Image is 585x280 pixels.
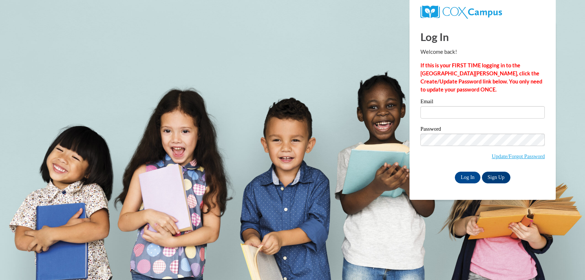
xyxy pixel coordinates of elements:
img: COX Campus [420,5,502,19]
a: COX Campus [420,8,502,15]
p: Welcome back! [420,48,545,56]
label: Email [420,99,545,106]
label: Password [420,126,545,134]
a: Sign Up [482,172,510,183]
strong: If this is your FIRST TIME logging in to the [GEOGRAPHIC_DATA][PERSON_NAME], click the Create/Upd... [420,62,542,93]
h1: Log In [420,29,545,44]
input: Log In [455,172,480,183]
a: Update/Forgot Password [492,153,545,159]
